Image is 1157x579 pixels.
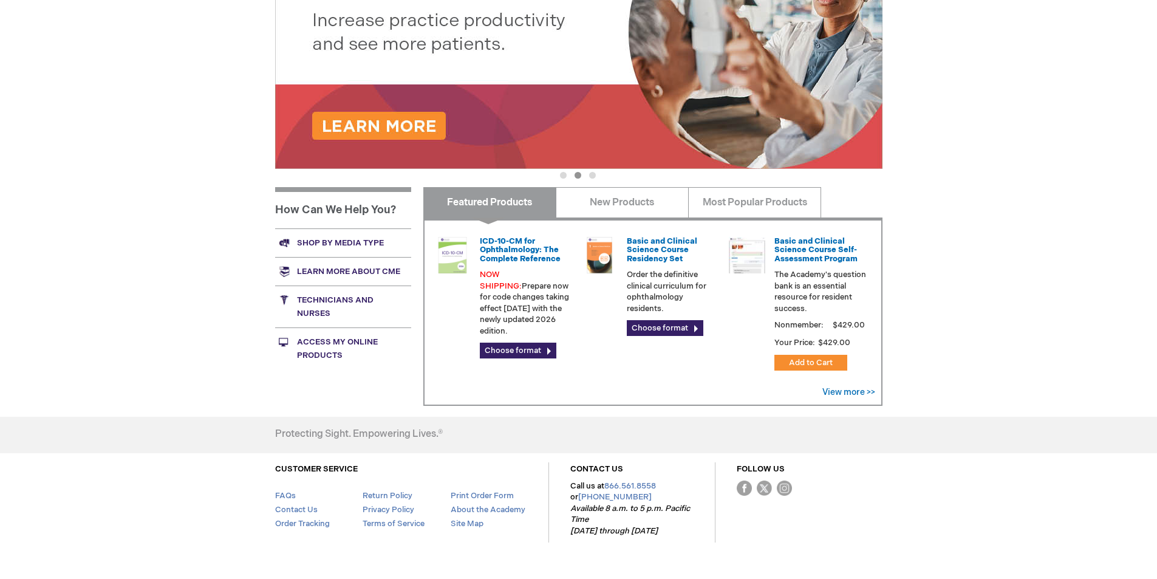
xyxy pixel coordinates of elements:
img: Twitter [757,481,772,496]
a: Most Popular Products [688,187,821,218]
a: Access My Online Products [275,327,411,369]
img: 0120008u_42.png [434,237,471,273]
a: Order Tracking [275,519,330,529]
a: Terms of Service [363,519,425,529]
h1: How Can We Help You? [275,187,411,228]
p: Prepare now for code changes taking effect [DATE] with the newly updated 2026 edition. [480,269,572,337]
a: New Products [556,187,689,218]
img: 02850963u_47.png [581,237,618,273]
span: $429.00 [831,320,867,330]
font: NOW SHIPPING: [480,270,522,291]
img: Facebook [737,481,752,496]
a: Technicians and nurses [275,286,411,327]
button: 2 of 3 [575,172,581,179]
p: The Academy's question bank is an essential resource for resident success. [774,269,867,314]
a: Choose format [480,343,556,358]
button: 3 of 3 [589,172,596,179]
p: Order the definitive clinical curriculum for ophthalmology residents. [627,269,719,314]
a: View more >> [822,387,875,397]
a: FOLLOW US [737,464,785,474]
strong: Nonmember: [774,318,824,333]
a: ICD-10-CM for Ophthalmology: The Complete Reference [480,236,561,264]
span: $429.00 [817,338,852,348]
a: FAQs [275,491,296,501]
a: Featured Products [423,187,556,218]
a: Basic and Clinical Science Course Self-Assessment Program [774,236,858,264]
h4: Protecting Sight. Empowering Lives.® [275,429,443,440]
a: 866.561.8558 [604,481,656,491]
a: About the Academy [451,505,525,515]
a: Site Map [451,519,483,529]
p: Call us at or [570,481,694,537]
strong: Your Price: [774,338,815,348]
img: instagram [777,481,792,496]
a: Choose format [627,320,703,336]
span: Add to Cart [789,358,833,368]
a: Shop by media type [275,228,411,257]
a: CONTACT US [570,464,623,474]
em: Available 8 a.m. to 5 p.m. Pacific Time [DATE] through [DATE] [570,504,690,536]
button: 1 of 3 [560,172,567,179]
a: CUSTOMER SERVICE [275,464,358,474]
button: Add to Cart [774,355,847,371]
a: Learn more about CME [275,257,411,286]
a: Basic and Clinical Science Course Residency Set [627,236,697,264]
a: Print Order Form [451,491,514,501]
a: Return Policy [363,491,412,501]
img: bcscself_20.jpg [729,237,765,273]
a: [PHONE_NUMBER] [578,492,652,502]
a: Contact Us [275,505,318,515]
a: Privacy Policy [363,505,414,515]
